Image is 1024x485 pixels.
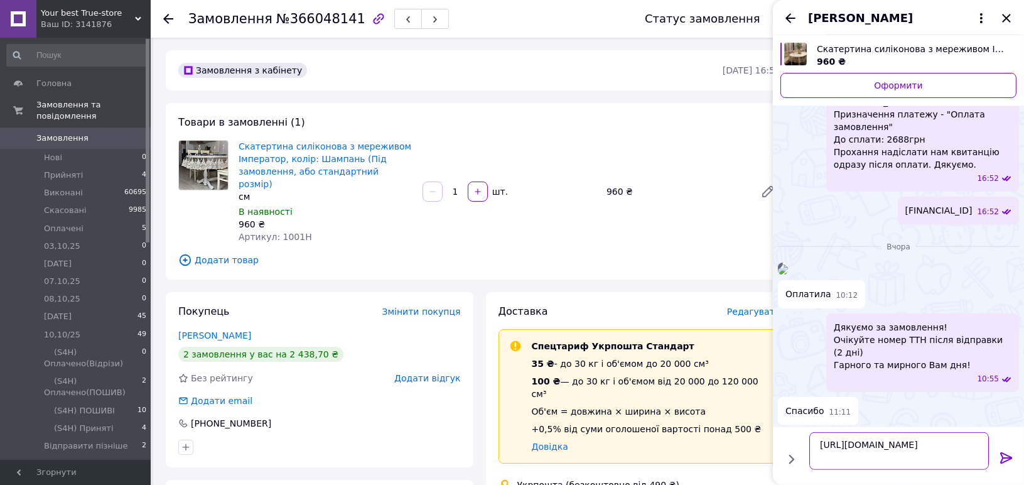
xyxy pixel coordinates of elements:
[142,276,146,287] span: 0
[44,329,80,341] span: 10,10/25
[499,305,548,317] span: Доставка
[532,442,568,452] a: Довідка
[142,347,146,369] span: 0
[239,190,412,203] div: см
[532,359,554,369] span: 35 ₴
[44,205,87,216] span: Скасовані
[44,152,62,163] span: Нові
[780,73,1016,98] a: Оформити
[785,405,824,418] span: Спасибо
[817,43,1006,55] span: Скатертина силіконова з мереживом Імператор колір: Шампань (Під замовлення, або стандартний розмір)
[124,187,146,199] span: 60695
[44,170,83,181] span: Прийняті
[977,374,999,384] span: 10:55 11.10.2025
[142,223,146,234] span: 5
[808,10,913,26] span: [PERSON_NAME]
[783,11,798,26] button: Назад
[36,99,151,122] span: Замовлення та повідомлення
[179,141,228,190] img: Скатертина силіконова з мереживом Імператор, колір: Шампань (Під замовлення, або стандартний розмір)
[41,19,151,30] div: Ваш ID: 3141876
[382,307,461,317] span: Змінити покупця
[36,133,89,144] span: Замовлення
[834,321,1011,371] span: Дякуємо за замовлення! Очікуйте номер ТТН після відправки (2 дні) Гарного та мирного Вам дня!
[178,116,305,128] span: Товари в замовленні (1)
[44,241,80,252] span: 03,10,25
[532,341,694,351] span: Спецтариф Укрпошта Стандарт
[142,440,146,452] span: 2
[142,376,146,398] span: 2
[137,329,146,341] span: 49
[489,185,509,198] div: шт.
[905,204,973,217] span: [FINANCIAL_ID]
[829,407,851,418] span: 11:11 11.10.2025
[190,417,272,430] div: [PHONE_NUMBER]
[532,376,561,386] span: 100 ₴
[142,458,146,469] span: 2
[808,10,989,26] button: [PERSON_NAME]
[44,405,115,417] span: ▪️(S4H) ПОШИВІ
[178,253,780,267] span: Додати товар
[785,288,831,301] span: Оплатила
[44,258,72,270] span: [DATE]
[836,290,858,301] span: 10:12 11.10.2025
[44,276,80,287] span: 07.10,25
[129,205,146,216] span: 9985
[191,373,253,383] span: Без рейтингу
[190,395,254,407] div: Додати email
[44,458,101,469] span: Обмін/Заміна
[44,223,84,234] span: Оплачені
[44,187,83,199] span: Виконані
[137,405,146,417] span: 10
[6,44,148,67] input: Пошук
[36,78,72,89] span: Головна
[142,241,146,252] span: 0
[601,183,750,200] div: 960 ₴
[783,451,799,467] button: Показати кнопки
[532,405,770,418] div: Об'єм = довжина × ширина × висота
[142,258,146,270] span: 0
[727,307,780,317] span: Редагувати
[239,232,312,242] span: Артикул: 1001H
[178,330,251,341] a: [PERSON_NAME]
[817,57,846,67] span: 960 ₴
[755,179,780,204] a: Редагувати
[239,207,293,217] span: В наявності
[784,43,807,65] img: 5736143490_w640_h640_skatert-silikonovaya-s.jpg
[44,376,142,398] span: ▪️(S4H) Оплачено(ПОШИВ)
[44,293,80,305] span: 08,10,25
[532,357,770,370] div: - до 30 кг і об'ємом до 20 000 см³
[276,11,365,26] span: №366048141
[532,375,770,400] div: — до 30 кг і об'ємом від 20 000 до 120 000 см³
[239,218,412,231] div: 960 ₴
[881,242,915,253] span: Вчора
[780,43,1016,68] a: Переглянути товар
[977,173,999,184] span: 16:52 10.10.2025
[163,13,173,25] div: Повернутися назад
[142,170,146,181] span: 4
[44,347,142,369] span: ▪️(S4H) Оплачено(Відрізи)
[999,11,1014,26] button: Закрити
[178,63,307,78] div: Замовлення з кабінету
[137,311,146,322] span: 45
[809,432,989,470] textarea: [URL][DOMAIN_NAME]
[142,423,146,434] span: 4
[41,8,135,19] span: Your best True-store
[178,305,230,317] span: Покупець
[723,65,780,75] time: [DATE] 16:54
[178,347,343,362] div: 2 замовлення у вас на 2 438,70 ₴
[532,423,770,435] div: +0,5% від суми оголошеної вартості понад 500 ₴
[977,207,999,217] span: 16:52 10.10.2025
[645,13,760,25] div: Статус замовлення
[177,395,254,407] div: Додати email
[44,423,114,434] span: ▪️(S4H) Приняті
[778,264,788,275] img: e0290dc4-8138-4c9e-b574-a7d762f5cc1f_w500_h500
[142,293,146,305] span: 0
[44,311,72,322] span: [DATE]
[778,240,1019,253] div: 11.10.2025
[142,152,146,163] span: 0
[44,440,128,452] span: Відправити пізніше
[188,11,272,26] span: Замовлення
[394,373,460,383] span: Додати відгук
[239,141,411,189] a: Скатертина силіконова з мереживом Імператор, колір: Шампань (Під замовлення, або стандартний розмір)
